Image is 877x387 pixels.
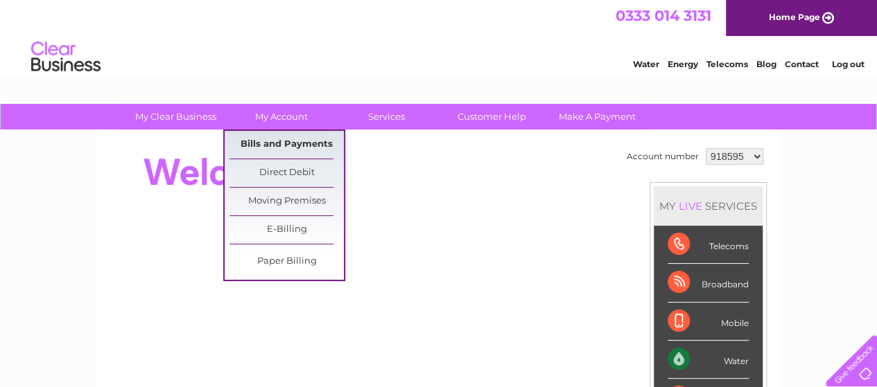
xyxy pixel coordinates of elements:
a: My Account [224,104,338,129]
div: Clear Business is a trading name of Verastar Limited (registered in [GEOGRAPHIC_DATA] No. 3667643... [112,8,767,67]
div: MY SERVICES [654,186,763,226]
a: Water [633,59,659,69]
div: LIVE [676,199,705,213]
a: Bills and Payments [229,131,344,159]
div: Mobile [668,303,749,341]
a: Contact [785,59,819,69]
a: Blog [756,59,776,69]
a: Services [329,104,444,129]
a: E-Billing [229,216,344,244]
td: Account number [623,145,702,168]
div: Water [668,341,749,379]
img: logo.png [31,36,101,78]
div: Broadband [668,264,749,302]
a: Telecoms [706,59,748,69]
a: Paper Billing [229,248,344,276]
a: Moving Premises [229,188,344,215]
a: Direct Debit [229,159,344,187]
a: Log out [831,59,864,69]
a: Make A Payment [540,104,654,129]
a: Customer Help [435,104,549,129]
a: My Clear Business [119,104,233,129]
a: 0333 014 3131 [616,7,711,24]
a: Energy [668,59,698,69]
div: Telecoms [668,226,749,264]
